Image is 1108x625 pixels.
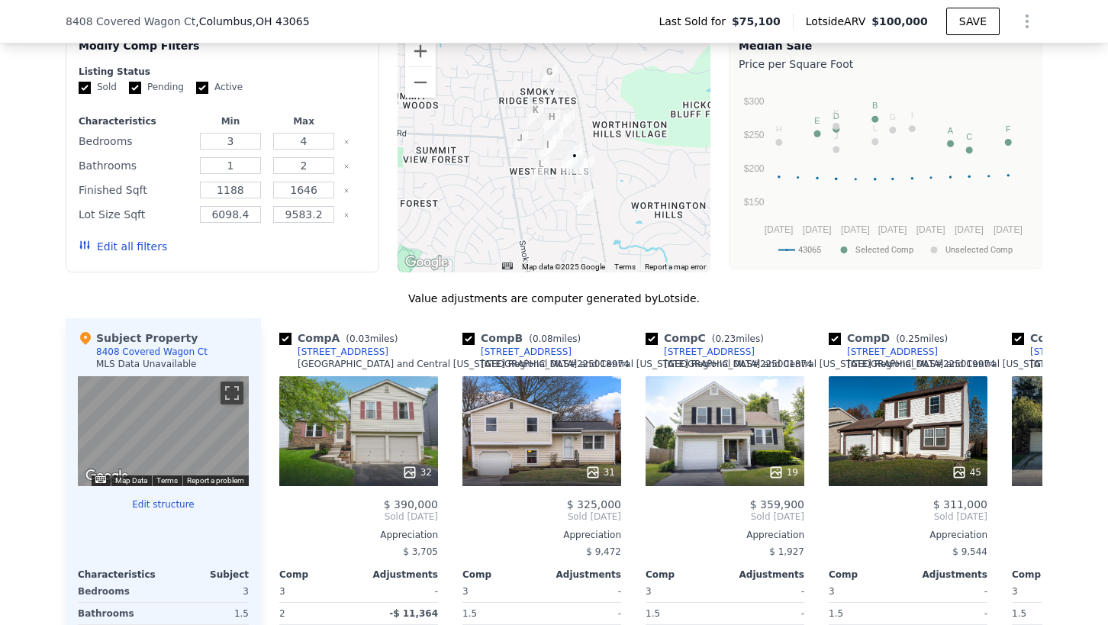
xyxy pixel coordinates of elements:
[166,581,249,602] div: 3
[646,330,770,346] div: Comp C
[359,569,438,581] div: Adjustments
[946,8,1000,35] button: SAVE
[739,75,1032,266] svg: A chart.
[522,263,605,271] span: Map data ©2025 Google
[462,330,587,346] div: Comp B
[405,36,436,66] button: Zoom in
[829,586,835,597] span: 3
[541,64,558,90] div: 1832 Gallo Drive
[129,82,141,94] input: Pending
[586,546,621,557] span: $ 9,472
[545,603,621,624] div: -
[829,529,987,541] div: Appreciation
[96,346,208,358] div: 8408 Covered Wagon Ct
[78,376,249,486] div: Street View
[732,14,781,29] span: $75,100
[502,263,513,269] button: Keyboard shortcuts
[578,188,594,214] div: 1710 Boulder Court
[739,53,1032,75] div: Price per Square Foot
[462,586,469,597] span: 3
[96,358,197,370] div: MLS Data Unavailable
[744,96,765,107] text: $300
[900,333,920,344] span: 0.25
[196,82,208,94] input: Active
[533,333,553,344] span: 0.08
[298,358,630,370] div: [GEOGRAPHIC_DATA] and Central [US_STATE] Regional MLS # 225018974
[890,112,897,121] text: G
[841,224,870,235] text: [DATE]
[833,111,839,121] text: D
[829,330,954,346] div: Comp D
[115,475,147,486] button: Map Data
[79,115,191,127] div: Characteristics
[829,511,987,523] span: Sold [DATE]
[558,110,575,136] div: 1771 Redcloud Drive
[1012,603,1088,624] div: 1.5
[343,188,349,194] button: Clear
[646,511,804,523] span: Sold [DATE]
[728,603,804,624] div: -
[614,263,636,271] a: Terms (opens in new tab)
[279,330,404,346] div: Comp A
[872,101,878,110] text: B
[543,109,560,135] div: 1843 Maroon Drive
[401,253,452,272] a: Open this area in Google Maps (opens a new window)
[343,139,349,145] button: Clear
[533,156,549,182] div: 8393 Seabright Drive
[163,569,249,581] div: Subject
[546,128,563,154] div: 1815 Linkton Drive
[279,586,285,597] span: 3
[78,581,160,602] div: Bedrooms
[156,476,178,485] a: Terms (opens in new tab)
[664,358,996,370] div: [GEOGRAPHIC_DATA] and Central [US_STATE] Regional MLS # 225019974
[769,546,804,557] span: $ 1,927
[646,529,804,541] div: Appreciation
[279,346,388,358] a: [STREET_ADDRESS]
[78,498,249,511] button: Edit structure
[1012,586,1018,597] span: 3
[523,333,587,344] span: ( miles)
[405,67,436,98] button: Zoom out
[744,163,765,174] text: $200
[585,465,615,480] div: 31
[1006,124,1011,134] text: F
[776,124,782,134] text: H
[79,239,167,254] button: Edit all filters
[911,581,987,602] div: -
[646,569,725,581] div: Comp
[814,116,820,125] text: E
[744,130,765,140] text: $250
[403,546,438,557] span: $ 3,705
[462,529,621,541] div: Appreciation
[270,115,337,127] div: Max
[196,81,243,94] label: Active
[765,224,794,235] text: [DATE]
[79,81,117,94] label: Sold
[298,346,388,358] div: [STREET_ADDRESS]
[829,346,938,358] a: [STREET_ADDRESS]
[768,465,798,480] div: 19
[664,346,755,358] div: [STREET_ADDRESS]
[78,603,160,624] div: Bathrooms
[279,529,438,541] div: Appreciation
[566,143,583,169] div: 1746 Lone Prairie Drive
[384,498,438,511] span: $ 390,000
[803,224,832,235] text: [DATE]
[540,137,556,163] div: 8470 Seabright Drive
[952,465,981,480] div: 45
[911,111,913,120] text: I
[952,546,987,557] span: $ 9,544
[646,603,722,624] div: 1.5
[362,581,438,602] div: -
[916,224,945,235] text: [DATE]
[79,82,91,94] input: Sold
[1012,569,1091,581] div: Comp
[66,14,195,29] span: 8408 Covered Wagon Ct
[659,14,732,29] span: Last Sold for
[253,15,310,27] span: , OH 43065
[873,124,878,133] text: L
[462,603,539,624] div: 1.5
[798,245,821,255] text: 43065
[129,81,184,94] label: Pending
